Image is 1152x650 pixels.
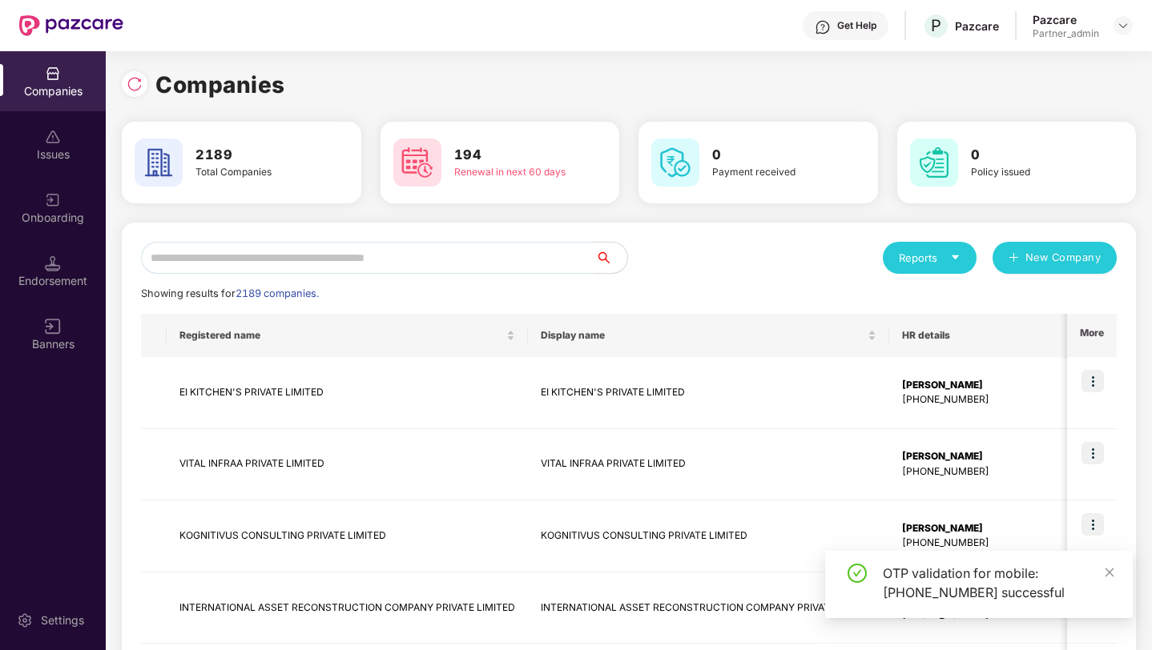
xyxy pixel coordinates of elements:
th: Display name [528,314,889,357]
img: svg+xml;base64,PHN2ZyBpZD0iUmVsb2FkLTMyeDMyIiB4bWxucz0iaHR0cDovL3d3dy53My5vcmcvMjAwMC9zdmciIHdpZH... [127,76,143,92]
div: Policy issued [971,165,1090,180]
td: INTERNATIONAL ASSET RECONSTRUCTION COMPANY PRIVATE LIMITED [528,572,889,644]
div: Pazcare [955,18,999,34]
div: Renewal in next 60 days [454,165,574,180]
td: VITAL INFRAA PRIVATE LIMITED [167,429,528,501]
img: svg+xml;base64,PHN2ZyB3aWR0aD0iMTYiIGhlaWdodD0iMTYiIHZpZXdCb3g9IjAgMCAxNiAxNiIgZmlsbD0ibm9uZSIgeG... [45,319,61,335]
div: Reports [899,250,961,266]
img: svg+xml;base64,PHN2ZyBpZD0iSXNzdWVzX2Rpc2FibGVkIiB4bWxucz0iaHR0cDovL3d3dy53My5vcmcvMjAwMC9zdmciIH... [45,129,61,145]
td: KOGNITIVUS CONSULTING PRIVATE LIMITED [528,500,889,572]
span: Display name [541,329,864,342]
span: 2189 companies. [236,287,319,299]
div: [PERSON_NAME] [902,378,1066,393]
span: Showing results for [141,287,319,299]
div: [PHONE_NUMBER] [902,464,1066,479]
button: search [594,242,628,274]
td: INTERNATIONAL ASSET RECONSTRUCTION COMPANY PRIVATE LIMITED [167,572,528,644]
h3: 0 [971,145,1090,166]
img: icon [1082,513,1104,536]
div: Settings [36,612,89,628]
div: [PHONE_NUMBER] [902,392,1066,407]
img: svg+xml;base64,PHN2ZyBpZD0iRHJvcGRvd24tMzJ4MzIiIHhtbG5zPSJodHRwOi8vd3d3LnczLm9yZy8yMDAwL3N2ZyIgd2... [1117,19,1130,32]
img: icon [1082,370,1104,392]
div: Get Help [837,19,876,32]
span: P [931,16,941,35]
h3: 2189 [195,145,315,166]
div: Partner_admin [1033,27,1099,40]
div: OTP validation for mobile: [PHONE_NUMBER] successful [883,564,1114,602]
div: Payment received [712,165,832,180]
div: [PHONE_NUMBER] [902,536,1066,551]
img: svg+xml;base64,PHN2ZyB3aWR0aD0iMTQuNSIgaGVpZ2h0PSIxNC41IiB2aWV3Qm94PSIwIDAgMTYgMTYiIGZpbGw9Im5vbm... [45,255,61,271]
td: EI KITCHEN'S PRIVATE LIMITED [528,357,889,429]
img: svg+xml;base64,PHN2ZyB4bWxucz0iaHR0cDovL3d3dy53My5vcmcvMjAwMC9zdmciIHdpZHRoPSI2MCIgaGVpZ2h0PSI2MC... [910,138,958,187]
img: svg+xml;base64,PHN2ZyB4bWxucz0iaHR0cDovL3d3dy53My5vcmcvMjAwMC9zdmciIHdpZHRoPSI2MCIgaGVpZ2h0PSI2MC... [393,138,441,187]
th: HR details [889,314,1079,357]
div: [PERSON_NAME] [902,449,1066,464]
th: Registered name [167,314,528,357]
h3: 0 [712,145,832,166]
span: New Company [1025,250,1102,266]
img: svg+xml;base64,PHN2ZyBpZD0iSGVscC0zMngzMiIgeG1sbnM9Imh0dHA6Ly93d3cudzMub3JnLzIwMDAvc3ZnIiB3aWR0aD... [815,19,831,35]
img: svg+xml;base64,PHN2ZyB3aWR0aD0iMjAiIGhlaWdodD0iMjAiIHZpZXdCb3g9IjAgMCAyMCAyMCIgZmlsbD0ibm9uZSIgeG... [45,192,61,208]
img: svg+xml;base64,PHN2ZyBpZD0iQ29tcGFuaWVzIiB4bWxucz0iaHR0cDovL3d3dy53My5vcmcvMjAwMC9zdmciIHdpZHRoPS... [45,66,61,82]
button: plusNew Company [993,242,1117,274]
span: close [1104,567,1115,578]
img: New Pazcare Logo [19,15,123,36]
span: search [594,251,627,264]
div: Pazcare [1033,12,1099,27]
span: check-circle [848,564,867,583]
td: KOGNITIVUS CONSULTING PRIVATE LIMITED [167,500,528,572]
span: caret-down [950,252,961,263]
th: More [1067,314,1117,357]
h1: Companies [155,67,285,102]
span: plus [1009,252,1019,265]
img: svg+xml;base64,PHN2ZyBpZD0iU2V0dGluZy0yMHgyMCIgeG1sbnM9Imh0dHA6Ly93d3cudzMub3JnLzIwMDAvc3ZnIiB3aW... [17,612,33,628]
td: EI KITCHEN'S PRIVATE LIMITED [167,357,528,429]
img: svg+xml;base64,PHN2ZyB4bWxucz0iaHR0cDovL3d3dy53My5vcmcvMjAwMC9zdmciIHdpZHRoPSI2MCIgaGVpZ2h0PSI2MC... [651,138,699,187]
div: Total Companies [195,165,315,180]
div: [PERSON_NAME] [902,521,1066,536]
img: svg+xml;base64,PHN2ZyB4bWxucz0iaHR0cDovL3d3dy53My5vcmcvMjAwMC9zdmciIHdpZHRoPSI2MCIgaGVpZ2h0PSI2MC... [135,138,183,187]
img: icon [1082,442,1104,464]
span: Registered name [179,329,503,342]
h3: 194 [454,145,574,166]
td: VITAL INFRAA PRIVATE LIMITED [528,429,889,501]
